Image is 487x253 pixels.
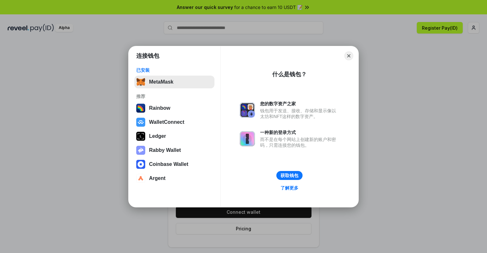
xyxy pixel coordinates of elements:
button: MetaMask [134,76,214,88]
div: 已安装 [136,67,213,73]
div: Ledger [149,133,166,139]
button: Ledger [134,130,214,143]
img: svg+xml,%3Csvg%20fill%3D%22none%22%20height%3D%2233%22%20viewBox%3D%220%200%2035%2033%22%20width%... [136,78,145,86]
div: 一种新的登录方式 [260,130,339,135]
div: 获取钱包 [281,173,298,178]
img: svg+xml,%3Csvg%20width%3D%22120%22%20height%3D%22120%22%20viewBox%3D%220%200%20120%20120%22%20fil... [136,104,145,113]
div: WalletConnect [149,119,184,125]
div: 推荐 [136,93,213,99]
h1: 连接钱包 [136,52,159,60]
a: 了解更多 [277,184,302,192]
img: svg+xml,%3Csvg%20xmlns%3D%22http%3A%2F%2Fwww.w3.org%2F2000%2Fsvg%22%20width%3D%2228%22%20height%3... [136,132,145,141]
div: 而不是在每个网站上创建新的账户和密码，只需连接您的钱包。 [260,137,339,148]
img: svg+xml,%3Csvg%20xmlns%3D%22http%3A%2F%2Fwww.w3.org%2F2000%2Fsvg%22%20fill%3D%22none%22%20viewBox... [136,146,145,155]
button: Rainbow [134,102,214,115]
button: Rabby Wallet [134,144,214,157]
div: Coinbase Wallet [149,161,188,167]
div: 您的数字资产之家 [260,101,339,107]
button: WalletConnect [134,116,214,129]
div: Rabby Wallet [149,147,181,153]
img: svg+xml,%3Csvg%20xmlns%3D%22http%3A%2F%2Fwww.w3.org%2F2000%2Fsvg%22%20fill%3D%22none%22%20viewBox... [240,131,255,146]
img: svg+xml,%3Csvg%20width%3D%2228%22%20height%3D%2228%22%20viewBox%3D%220%200%2028%2028%22%20fill%3D... [136,160,145,169]
div: MetaMask [149,79,173,85]
button: Argent [134,172,214,185]
div: Rainbow [149,105,170,111]
button: Coinbase Wallet [134,158,214,171]
button: Close [344,51,353,60]
div: 钱包用于发送、接收、存储和显示像以太坊和NFT这样的数字资产。 [260,108,339,119]
img: svg+xml,%3Csvg%20xmlns%3D%22http%3A%2F%2Fwww.w3.org%2F2000%2Fsvg%22%20fill%3D%22none%22%20viewBox... [240,102,255,118]
div: Argent [149,175,166,181]
div: 了解更多 [281,185,298,191]
img: svg+xml,%3Csvg%20width%3D%2228%22%20height%3D%2228%22%20viewBox%3D%220%200%2028%2028%22%20fill%3D... [136,174,145,183]
button: 获取钱包 [276,171,303,180]
div: 什么是钱包？ [272,71,307,78]
img: svg+xml,%3Csvg%20width%3D%2228%22%20height%3D%2228%22%20viewBox%3D%220%200%2028%2028%22%20fill%3D... [136,118,145,127]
